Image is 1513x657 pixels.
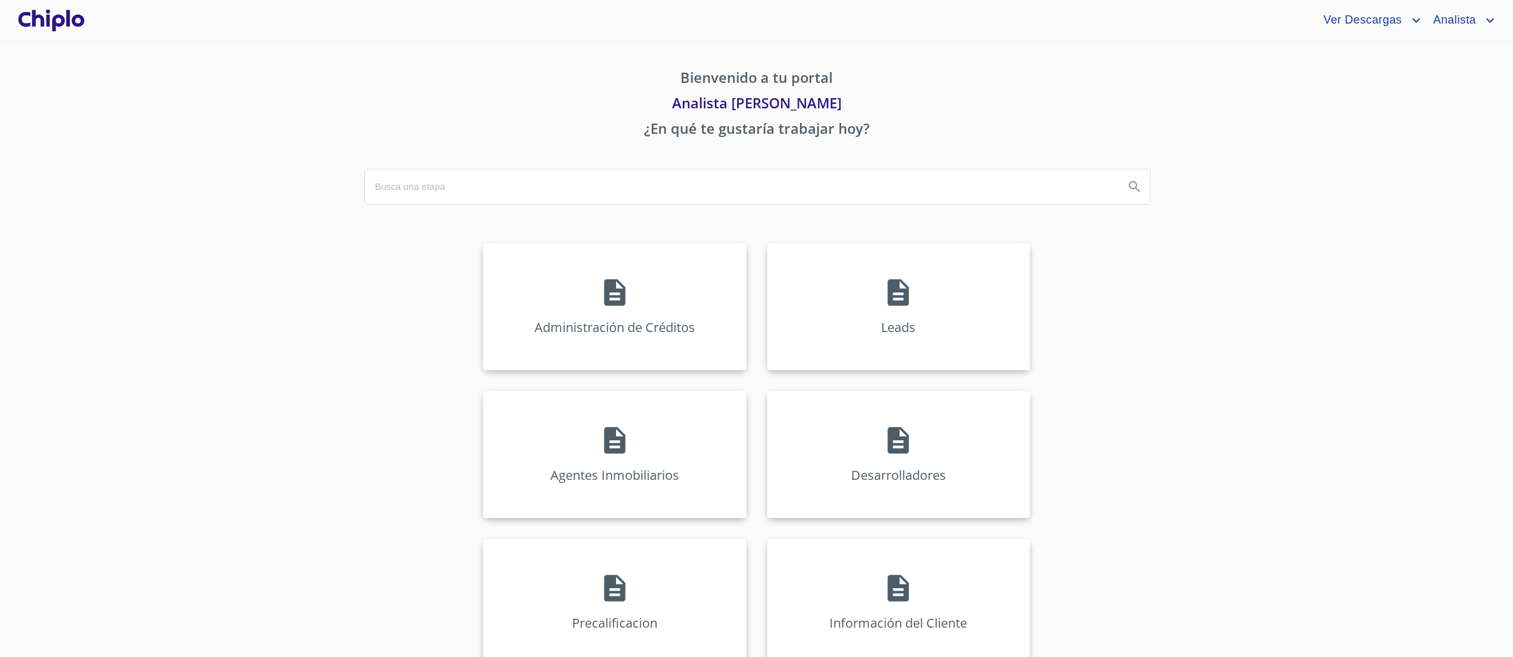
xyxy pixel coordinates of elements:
button: account of current user [1424,10,1498,31]
input: search [365,170,1114,204]
p: Información del Cliente [829,614,967,632]
p: ¿En qué te gustaría trabajar hoy? [364,118,1149,143]
button: Search [1119,171,1150,202]
p: Leads [881,319,915,336]
p: Precalificacion [572,614,657,632]
span: Ver Descargas [1314,10,1408,31]
p: Bienvenido a tu portal [364,67,1149,92]
p: Agentes Inmobiliarios [550,466,679,484]
p: Administración de Créditos [534,319,695,336]
button: account of current user [1314,10,1423,31]
span: Analista [1424,10,1482,31]
p: Analista [PERSON_NAME] [364,92,1149,118]
p: Desarrolladores [851,466,946,484]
